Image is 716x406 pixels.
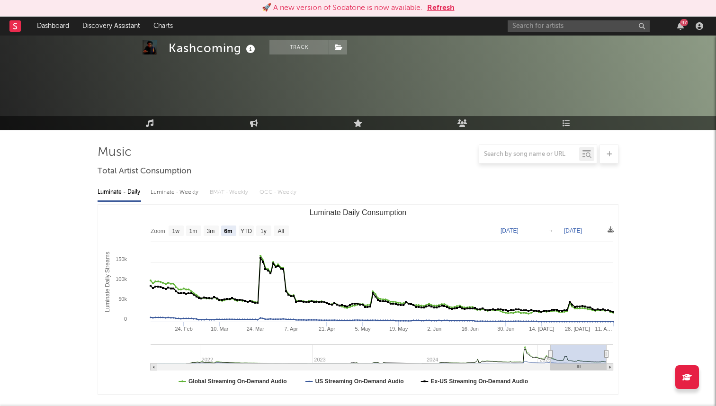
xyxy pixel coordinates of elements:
text: 30. Jun [497,326,514,332]
text: 11. A… [595,326,612,332]
a: Discovery Assistant [76,17,147,36]
text: 5. May [355,326,371,332]
text: US Streaming On-Demand Audio [315,378,404,385]
div: 97 [680,19,688,26]
text: 10. Mar [211,326,229,332]
button: 97 [677,22,684,30]
text: YTD [241,228,252,235]
text: 0 [124,316,127,322]
input: Search by song name or URL [479,151,579,158]
text: 16. Jun [462,326,479,332]
input: Search for artists [508,20,650,32]
div: Kashcoming [169,40,258,56]
text: 1w [172,228,180,235]
button: Track [269,40,329,54]
text: 1y [260,228,267,235]
span: Total Artist Consumption [98,166,191,177]
text: 7. Apr [285,326,298,332]
text: 21. Apr [319,326,335,332]
text: 19. May [389,326,408,332]
div: Luminate - Weekly [151,184,200,200]
text: 50k [118,296,127,302]
text: [DATE] [501,227,519,234]
text: 100k [116,276,127,282]
a: Dashboard [30,17,76,36]
text: 1m [189,228,197,235]
text: Global Streaming On-Demand Audio [188,378,287,385]
text: 24. Mar [247,326,265,332]
text: 28. [DATE] [565,326,590,332]
button: Refresh [427,2,455,14]
text: 150k [116,256,127,262]
text: Luminate Daily Consumption [310,208,407,217]
text: 3m [207,228,215,235]
div: Luminate - Daily [98,184,141,200]
text: Zoom [151,228,165,235]
text: 14. [DATE] [529,326,554,332]
div: 🚀 A new version of Sodatone is now available. [262,2,422,14]
text: 6m [224,228,232,235]
text: 24. Feb [175,326,193,332]
text: → [548,227,554,234]
text: Luminate Daily Streams [104,252,111,312]
text: [DATE] [564,227,582,234]
a: Charts [147,17,179,36]
text: Ex-US Streaming On-Demand Audio [431,378,528,385]
svg: Luminate Daily Consumption [98,205,618,394]
text: All [277,228,284,235]
text: 2. Jun [427,326,441,332]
